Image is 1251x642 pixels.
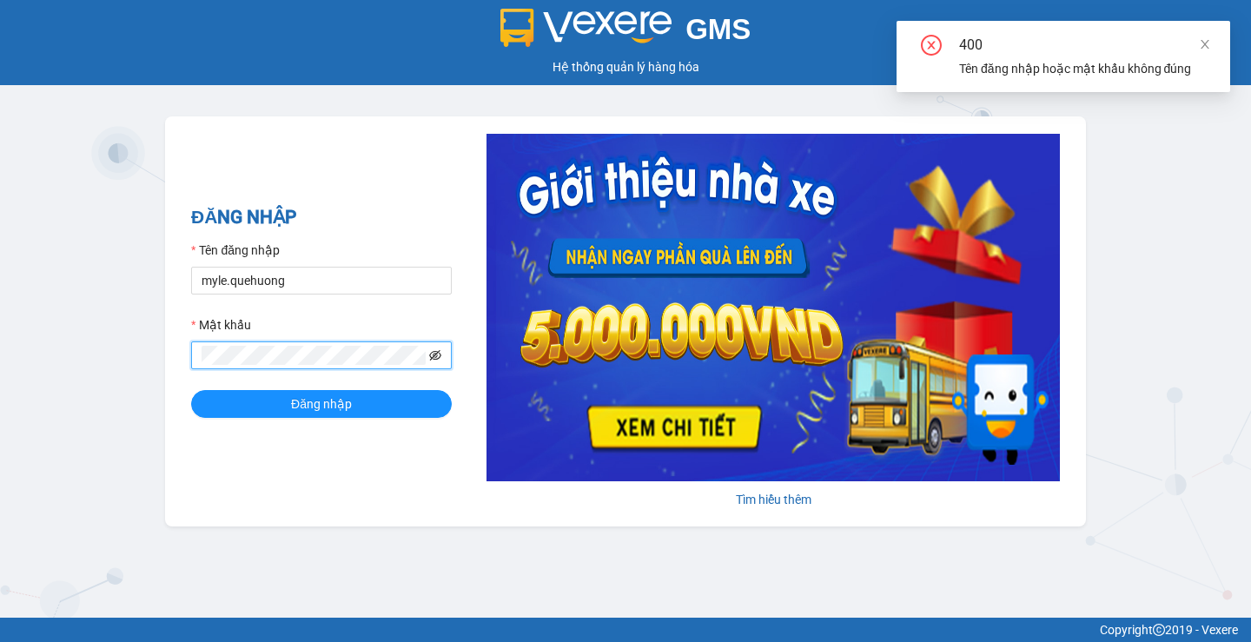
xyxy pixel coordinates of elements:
button: Đăng nhập [191,390,452,418]
img: logo 2 [500,9,672,47]
div: Tên đăng nhập hoặc mật khẩu không đúng [959,59,1209,78]
h2: ĐĂNG NHẬP [191,203,452,232]
input: Tên đăng nhập [191,267,452,295]
span: eye-invisible [429,349,441,361]
span: close-circle [921,35,942,59]
span: copyright [1153,624,1165,636]
span: close [1199,38,1211,50]
span: GMS [685,13,751,45]
div: Tìm hiểu thêm [486,490,1060,509]
label: Mật khẩu [191,315,251,334]
span: Đăng nhập [291,394,352,414]
a: GMS [500,26,751,40]
div: Copyright 2019 - Vexere [13,620,1238,639]
input: Mật khẩu [202,346,426,365]
div: Hệ thống quản lý hàng hóa [4,57,1247,76]
label: Tên đăng nhập [191,241,280,260]
div: 400 [959,35,1209,56]
img: banner-0 [486,134,1060,481]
